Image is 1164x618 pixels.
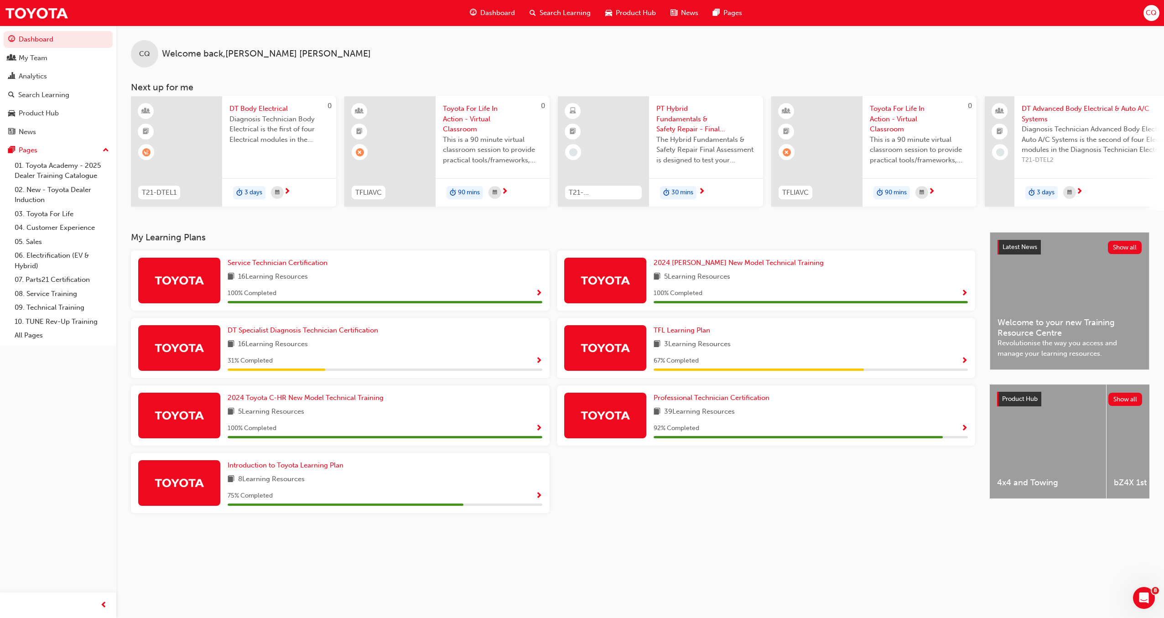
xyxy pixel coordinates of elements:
[713,7,720,19] span: pages-icon
[11,207,113,221] a: 03. Toyota For Life
[8,128,15,136] span: news-icon
[228,259,327,267] span: Service Technician Certification
[961,425,968,433] span: Show Progress
[580,340,630,356] img: Trak
[228,474,234,485] span: book-icon
[663,4,706,22] a: news-iconNews
[228,461,343,469] span: Introduction to Toyota Learning Plan
[535,490,542,502] button: Show Progress
[275,187,280,198] span: calendar-icon
[228,406,234,418] span: book-icon
[569,187,638,198] span: T21-PTHV_HYBRID_EXAM
[997,126,1003,138] span: booktick-icon
[244,187,262,198] span: 3 days
[11,301,113,315] a: 09. Technical Training
[558,96,763,207] a: T21-PTHV_HYBRID_EXAMPT Hybrid Fundamentals & Safety Repair - Final AssessmentThe Hybrid Fundament...
[928,188,935,196] span: next-icon
[4,87,113,104] a: Search Learning
[598,4,663,22] a: car-iconProduct Hub
[1076,188,1083,196] span: next-icon
[1146,8,1157,18] span: CQ
[664,406,735,418] span: 39 Learning Resources
[654,271,660,283] span: book-icon
[698,188,705,196] span: next-icon
[355,187,382,198] span: TFLIAVC
[228,325,382,336] a: DT Specialist Diagnosis Technician Certification
[671,187,693,198] span: 30 mins
[131,232,975,243] h3: My Learning Plans
[1029,187,1035,199] span: duration-icon
[228,394,384,402] span: 2024 Toyota C-HR New Model Technical Training
[19,145,37,156] div: Pages
[229,114,329,145] span: Diagnosis Technician Body Electrical is the first of four Electrical modules in the Diagnosis Tec...
[462,4,522,22] a: guage-iconDashboard
[131,96,336,207] a: 0T21-DTEL1DT Body ElectricalDiagnosis Technician Body Electrical is the first of four Electrical ...
[654,356,699,366] span: 67 % Completed
[783,148,791,156] span: learningRecordVerb_ABSENT-icon
[616,8,656,18] span: Product Hub
[356,126,363,138] span: booktick-icon
[535,425,542,433] span: Show Progress
[541,102,545,110] span: 0
[1003,243,1037,251] span: Latest News
[870,104,969,135] span: Toyota For Life In Action - Virtual Classroom
[605,7,612,19] span: car-icon
[19,127,36,137] div: News
[664,271,730,283] span: 5 Learning Resources
[569,148,577,156] span: learningRecordVerb_NONE-icon
[771,96,977,207] a: 0TFLIAVCToyota For Life In Action - Virtual ClassroomThis is a 90 minute virtual classroom sessio...
[238,406,304,418] span: 5 Learning Resources
[228,393,387,403] a: 2024 Toyota C-HR New Model Technical Training
[535,290,542,298] span: Show Progress
[11,183,113,207] a: 02. New - Toyota Dealer Induction
[535,355,542,367] button: Show Progress
[783,105,790,117] span: learningResourceType_INSTRUCTOR_LED-icon
[142,148,151,156] span: learningRecordVerb_WAITLIST-icon
[961,290,968,298] span: Show Progress
[238,339,308,350] span: 16 Learning Resources
[663,187,670,199] span: duration-icon
[116,82,1164,93] h3: Next up for me
[228,288,276,299] span: 100 % Completed
[228,423,276,434] span: 100 % Completed
[540,8,591,18] span: Search Learning
[229,104,329,114] span: DT Body Electrical
[139,49,150,59] span: CQ
[356,148,364,156] span: learningRecordVerb_ABSENT-icon
[535,423,542,434] button: Show Progress
[530,7,536,19] span: search-icon
[1108,241,1142,254] button: Show all
[450,187,456,199] span: duration-icon
[681,8,698,18] span: News
[11,328,113,343] a: All Pages
[143,126,149,138] span: booktick-icon
[1002,395,1038,403] span: Product Hub
[1067,187,1072,198] span: calendar-icon
[1143,5,1159,21] button: CQ
[8,91,15,99] span: search-icon
[443,135,542,166] span: This is a 90 minute virtual classroom session to provide practical tools/frameworks, behaviours a...
[327,102,332,110] span: 0
[356,105,363,117] span: learningResourceType_INSTRUCTOR_LED-icon
[154,340,204,356] img: Trak
[654,259,824,267] span: 2024 [PERSON_NAME] New Model Technical Training
[654,288,702,299] span: 100 % Completed
[11,159,113,183] a: 01. Toyota Academy - 2025 Dealer Training Catalogue
[998,317,1142,338] span: Welcome to your new Training Resource Centre
[654,394,769,402] span: Professional Technician Certification
[4,142,113,159] button: Pages
[968,102,972,110] span: 0
[656,104,756,135] span: PT Hybrid Fundamentals & Safety Repair - Final Assessment
[8,146,15,155] span: pages-icon
[154,475,204,491] img: Trak
[535,357,542,365] span: Show Progress
[998,338,1142,358] span: Revolutionise the way you access and manage your learning resources.
[18,90,69,100] div: Search Learning
[870,135,969,166] span: This is a 90 minute virtual classroom session to provide practical tools/frameworks, behaviours a...
[4,50,113,67] a: My Team
[11,249,113,273] a: 06. Electrification (EV & Hybrid)
[4,124,113,140] a: News
[238,474,305,485] span: 8 Learning Resources
[877,187,883,199] span: duration-icon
